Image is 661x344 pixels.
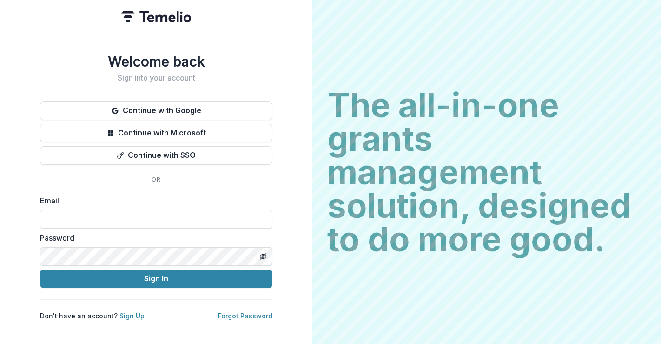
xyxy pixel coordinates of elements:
h1: Welcome back [40,53,272,70]
label: Password [40,232,267,243]
a: Sign Up [119,312,145,320]
button: Continue with Microsoft [40,124,272,142]
label: Email [40,195,267,206]
button: Sign In [40,270,272,288]
button: Continue with SSO [40,146,272,165]
p: Don't have an account? [40,311,145,321]
button: Continue with Google [40,101,272,120]
button: Toggle password visibility [256,249,271,264]
a: Forgot Password [218,312,272,320]
h2: Sign into your account [40,74,272,82]
img: Temelio [121,11,191,22]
